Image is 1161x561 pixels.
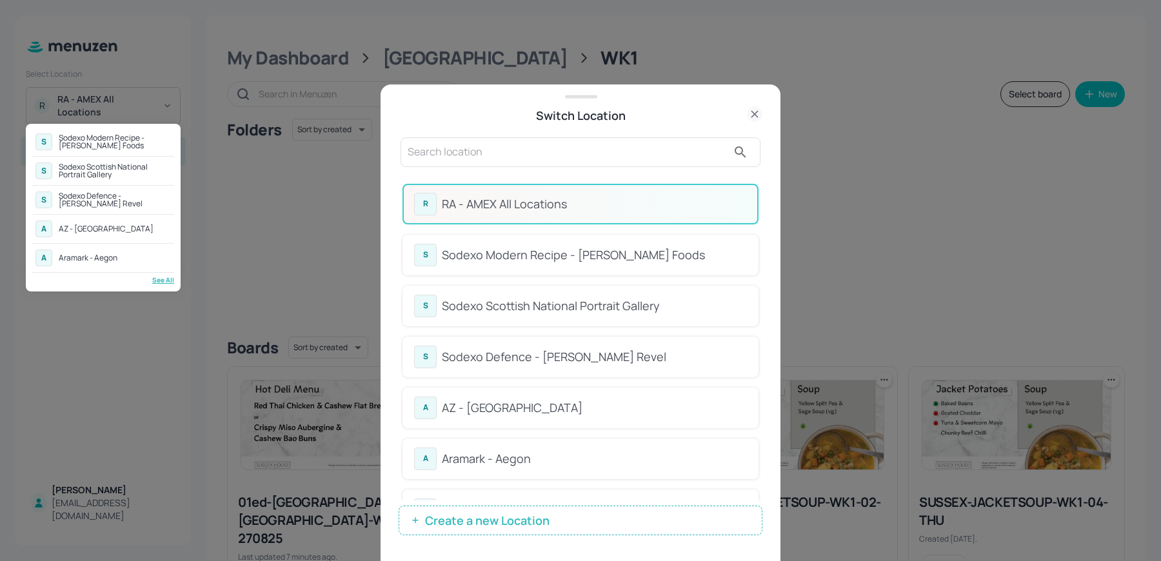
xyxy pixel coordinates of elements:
div: A [35,250,52,266]
div: Sodexo Scottish National Portrait Gallery [59,163,171,179]
div: S [35,192,52,208]
div: Sodexo Modern Recipe - [PERSON_NAME] Foods [59,134,171,150]
div: Aramark - Aegon [59,254,117,262]
div: See All [32,275,174,285]
div: S [35,133,52,150]
div: A [35,221,52,237]
div: AZ - [GEOGRAPHIC_DATA] [59,225,154,233]
div: Sodexo Defence - [PERSON_NAME] Revel [59,192,171,208]
div: S [35,162,52,179]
